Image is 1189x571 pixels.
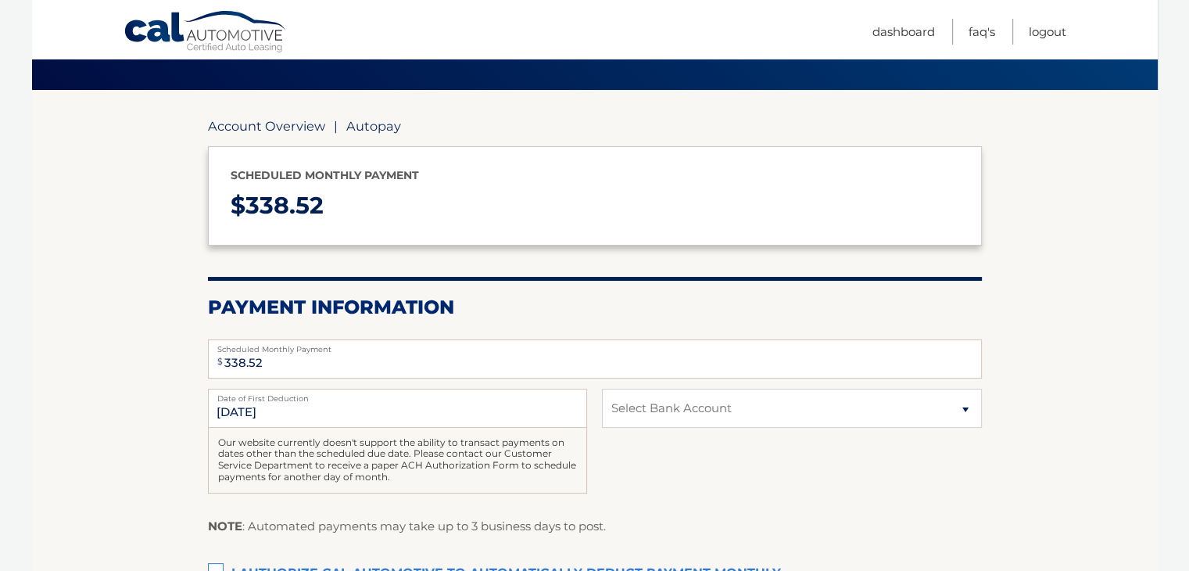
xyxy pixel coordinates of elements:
[208,389,587,401] label: Date of First Deduction
[208,296,982,319] h2: Payment Information
[969,19,995,45] a: FAQ's
[208,339,982,352] label: Scheduled Monthly Payment
[208,519,242,533] strong: NOTE
[231,185,959,227] p: $
[346,118,401,134] span: Autopay
[208,389,587,428] input: Payment Date
[872,19,935,45] a: Dashboard
[334,118,338,134] span: |
[208,339,982,379] input: Payment Amount
[208,118,325,134] a: Account Overview
[208,516,606,537] p: : Automated payments may take up to 3 business days to post.
[124,10,288,56] a: Cal Automotive
[213,344,227,379] span: $
[231,166,959,185] p: Scheduled monthly payment
[245,191,324,220] span: 338.52
[1029,19,1066,45] a: Logout
[208,428,587,494] div: Our website currently doesn't support the ability to transact payments on dates other than the sc...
